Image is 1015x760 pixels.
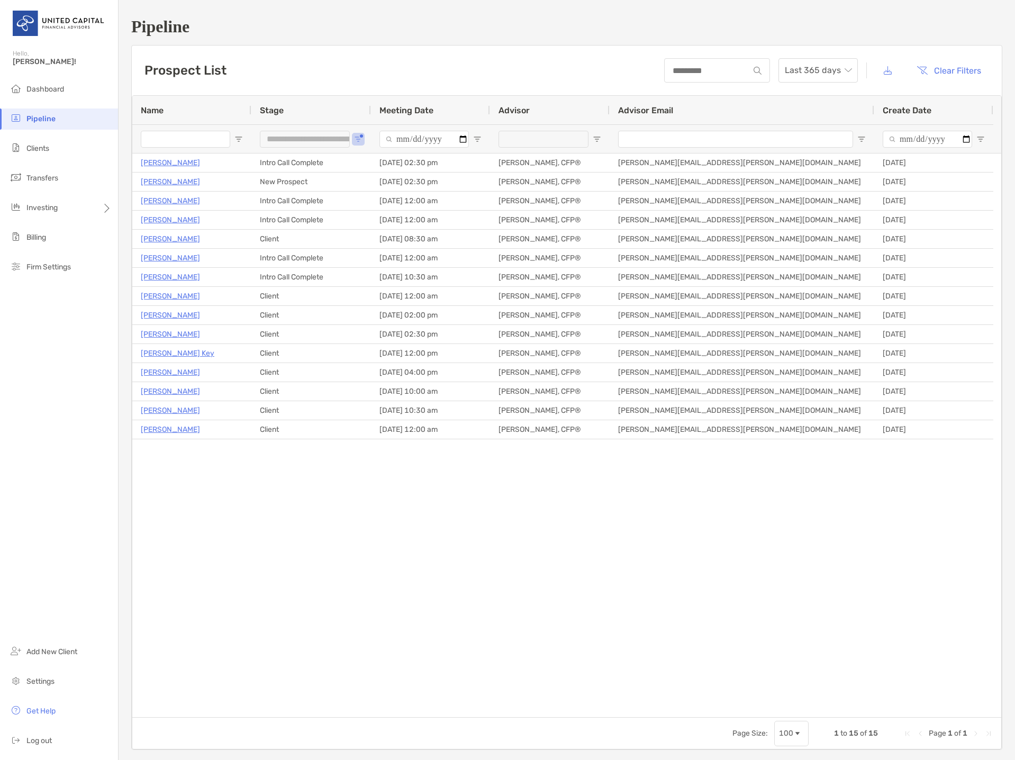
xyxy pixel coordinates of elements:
[13,57,112,66] span: [PERSON_NAME]!
[779,729,793,738] div: 100
[840,729,847,738] span: to
[490,420,610,439] div: [PERSON_NAME], CFP®
[903,729,912,738] div: First Page
[141,175,200,188] a: [PERSON_NAME]
[618,131,853,148] input: Advisor Email Filter Input
[141,131,230,148] input: Name Filter Input
[10,112,22,124] img: pipeline icon
[10,260,22,273] img: firm-settings icon
[141,423,200,436] a: [PERSON_NAME]
[610,249,874,267] div: [PERSON_NAME][EMAIL_ADDRESS][PERSON_NAME][DOMAIN_NAME]
[371,268,490,286] div: [DATE] 10:30 am
[490,287,610,305] div: [PERSON_NAME], CFP®
[141,404,200,417] p: [PERSON_NAME]
[874,325,993,343] div: [DATE]
[610,153,874,172] div: [PERSON_NAME][EMAIL_ADDRESS][PERSON_NAME][DOMAIN_NAME]
[141,156,200,169] a: [PERSON_NAME]
[26,677,55,686] span: Settings
[610,363,874,382] div: [PERSON_NAME][EMAIL_ADDRESS][PERSON_NAME][DOMAIN_NAME]
[26,233,46,242] span: Billing
[929,729,946,738] span: Page
[10,171,22,184] img: transfers icon
[141,270,200,284] p: [PERSON_NAME]
[141,232,200,246] a: [PERSON_NAME]
[874,192,993,210] div: [DATE]
[141,385,200,398] a: [PERSON_NAME]
[234,135,243,143] button: Open Filter Menu
[251,344,371,363] div: Client
[874,420,993,439] div: [DATE]
[371,287,490,305] div: [DATE] 12:00 am
[909,59,989,82] button: Clear Filters
[141,251,200,265] p: [PERSON_NAME]
[490,306,610,324] div: [PERSON_NAME], CFP®
[371,325,490,343] div: [DATE] 02:30 pm
[251,230,371,248] div: Client
[610,230,874,248] div: [PERSON_NAME][EMAIL_ADDRESS][PERSON_NAME][DOMAIN_NAME]
[883,131,972,148] input: Create Date Filter Input
[371,230,490,248] div: [DATE] 08:30 am
[976,135,985,143] button: Open Filter Menu
[141,194,200,207] p: [PERSON_NAME]
[251,287,371,305] div: Client
[10,645,22,657] img: add_new_client icon
[251,192,371,210] div: Intro Call Complete
[490,268,610,286] div: [PERSON_NAME], CFP®
[490,192,610,210] div: [PERSON_NAME], CFP®
[874,382,993,401] div: [DATE]
[10,674,22,687] img: settings icon
[490,173,610,191] div: [PERSON_NAME], CFP®
[371,344,490,363] div: [DATE] 12:00 pm
[141,347,214,360] p: [PERSON_NAME] Key
[26,263,71,272] span: Firm Settings
[371,420,490,439] div: [DATE] 12:00 am
[618,105,673,115] span: Advisor Email
[10,704,22,717] img: get-help icon
[141,289,200,303] a: [PERSON_NAME]
[916,729,925,738] div: Previous Page
[26,203,58,212] span: Investing
[141,213,200,227] a: [PERSON_NAME]
[857,135,866,143] button: Open Filter Menu
[260,105,284,115] span: Stage
[10,734,22,746] img: logout icon
[371,382,490,401] div: [DATE] 10:00 am
[10,230,22,243] img: billing icon
[10,141,22,154] img: clients icon
[141,366,200,379] p: [PERSON_NAME]
[963,729,967,738] span: 1
[610,382,874,401] div: [PERSON_NAME][EMAIL_ADDRESS][PERSON_NAME][DOMAIN_NAME]
[251,173,371,191] div: New Prospect
[371,363,490,382] div: [DATE] 04:00 pm
[593,135,601,143] button: Open Filter Menu
[131,17,1002,37] h1: Pipeline
[141,328,200,341] a: [PERSON_NAME]
[371,401,490,420] div: [DATE] 10:30 am
[754,67,762,75] img: input icon
[141,105,164,115] span: Name
[490,249,610,267] div: [PERSON_NAME], CFP®
[849,729,858,738] span: 15
[874,306,993,324] div: [DATE]
[26,114,56,123] span: Pipeline
[610,287,874,305] div: [PERSON_NAME][EMAIL_ADDRESS][PERSON_NAME][DOMAIN_NAME]
[251,306,371,324] div: Client
[354,135,362,143] button: Open Filter Menu
[251,249,371,267] div: Intro Call Complete
[10,82,22,95] img: dashboard icon
[26,736,52,745] span: Log out
[948,729,953,738] span: 1
[874,153,993,172] div: [DATE]
[610,192,874,210] div: [PERSON_NAME][EMAIL_ADDRESS][PERSON_NAME][DOMAIN_NAME]
[379,105,433,115] span: Meeting Date
[610,420,874,439] div: [PERSON_NAME][EMAIL_ADDRESS][PERSON_NAME][DOMAIN_NAME]
[26,144,49,153] span: Clients
[251,268,371,286] div: Intro Call Complete
[251,401,371,420] div: Client
[371,173,490,191] div: [DATE] 02:30 pm
[610,325,874,343] div: [PERSON_NAME][EMAIL_ADDRESS][PERSON_NAME][DOMAIN_NAME]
